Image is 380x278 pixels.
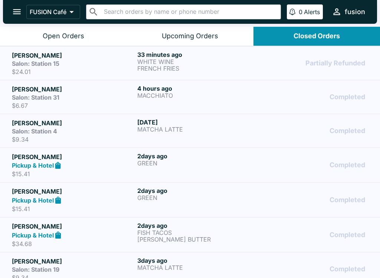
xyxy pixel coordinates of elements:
[12,85,134,94] h5: [PERSON_NAME]
[137,229,260,236] p: FISH TACOS
[137,236,260,243] p: [PERSON_NAME] BUTTER
[12,68,134,75] p: $24.01
[137,85,260,92] h6: 4 hours ago
[12,94,59,101] strong: Salon: Station 31
[12,205,134,213] p: $15.41
[299,8,302,16] p: 0
[7,2,26,21] button: open drawer
[137,222,167,229] span: 2 days ago
[12,266,59,273] strong: Salon: Station 19
[30,8,66,16] p: FUSION Café
[137,126,260,133] p: MATCHA LATTE
[294,32,340,41] div: Closed Orders
[137,194,260,201] p: GREEN
[102,7,278,17] input: Search orders by name or phone number
[12,240,134,248] p: $34.68
[12,162,54,169] strong: Pickup & Hotel
[12,170,134,178] p: $15.41
[137,264,260,271] p: MATCHA LATTE
[12,119,134,127] h5: [PERSON_NAME]
[12,102,134,109] p: $6.67
[12,136,134,143] p: $9.34
[162,32,218,41] div: Upcoming Orders
[137,160,260,167] p: GREEN
[137,257,167,264] span: 3 days ago
[304,8,320,16] p: Alerts
[12,232,54,239] strong: Pickup & Hotel
[12,222,134,231] h5: [PERSON_NAME]
[12,152,134,161] h5: [PERSON_NAME]
[12,51,134,60] h5: [PERSON_NAME]
[12,187,134,196] h5: [PERSON_NAME]
[345,7,365,16] div: fusion
[137,65,260,72] p: FRENCH FRIES
[26,5,80,19] button: FUSION Café
[137,51,260,58] h6: 33 minutes ago
[137,187,167,194] span: 2 days ago
[329,4,368,20] button: fusion
[137,92,260,99] p: MACCHIATO
[137,58,260,65] p: WHITE WINE
[12,257,134,266] h5: [PERSON_NAME]
[137,152,167,160] span: 2 days ago
[12,197,54,204] strong: Pickup & Hotel
[12,127,57,135] strong: Salon: Station 4
[12,60,59,67] strong: Salon: Station 15
[137,119,260,126] h6: [DATE]
[43,32,84,41] div: Open Orders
